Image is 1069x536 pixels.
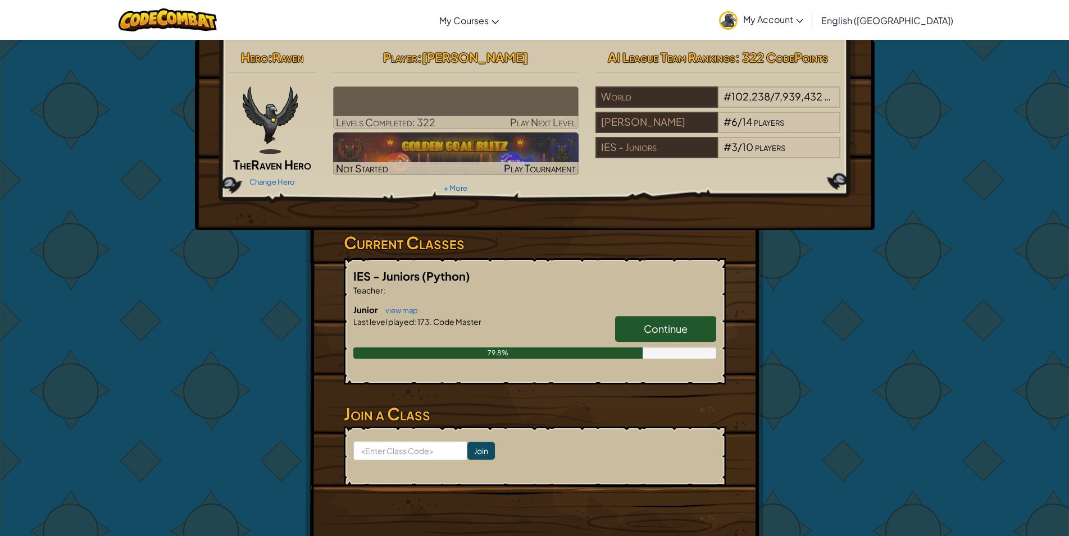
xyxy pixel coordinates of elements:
span: The [233,157,251,172]
span: 6 [731,115,738,128]
a: English ([GEOGRAPHIC_DATA]) [816,5,959,35]
span: (Python) [422,269,470,283]
span: : 322 CodePoints [735,49,828,65]
span: Continue [644,322,688,335]
span: # [724,115,731,128]
span: / [738,115,742,128]
span: # [724,140,731,153]
span: 3 [731,140,738,153]
a: Change Hero [249,177,295,186]
span: players [755,140,785,153]
a: Not StartedPlay Tournament [333,132,579,175]
span: 14 [742,115,752,128]
img: avatar [719,11,738,30]
div: IES - Juniors [595,137,718,158]
span: English ([GEOGRAPHIC_DATA]) [821,15,953,26]
div: [PERSON_NAME] [595,112,718,133]
span: : [383,285,385,295]
div: World [595,86,718,108]
span: / [770,90,775,103]
span: My Courses [439,15,489,26]
a: Play Next Level [333,86,579,129]
a: view map [380,306,418,315]
span: : [417,49,422,65]
span: Teacher [353,285,383,295]
a: World#102,238/7,939,432players [595,97,841,110]
input: <Enter Class Code> [353,441,467,460]
span: IES - Juniors [353,269,422,283]
span: : [268,49,272,65]
span: Junior [353,304,380,315]
a: My Account [713,2,809,38]
span: Play Next Level [510,116,576,129]
span: Player [383,49,417,65]
span: Hero [241,49,268,65]
a: [PERSON_NAME]#6/14players [595,122,841,135]
a: My Courses [434,5,504,35]
a: IES - Juniors#3/10players [595,148,841,161]
span: 7,939,432 [775,90,822,103]
span: players [824,90,854,103]
span: 102,238 [731,90,770,103]
span: players [754,115,784,128]
span: Last level played [353,317,414,327]
span: AI League Team Rankings [608,49,735,65]
span: My Account [743,13,803,25]
span: [PERSON_NAME] [422,49,528,65]
div: 79.8% [353,347,643,359]
span: Code Master [432,317,481,327]
span: : [414,317,416,327]
span: Play Tournament [504,162,576,175]
span: Levels Completed: 322 [336,116,435,129]
img: CodeCombat logo [119,8,217,31]
span: / [738,140,742,153]
span: 10 [742,140,753,153]
input: Join [467,442,495,460]
span: Raven [272,49,303,65]
h3: Current Classes [344,230,726,255]
span: Not Started [336,162,388,175]
a: + More [444,184,467,193]
h3: Join a Class [344,401,726,427]
span: 173. [416,317,432,327]
span: # [724,90,731,103]
span: Raven Hero [251,157,311,172]
img: Golden Goal [333,132,579,175]
img: raven-paper-doll.png [243,86,298,154]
